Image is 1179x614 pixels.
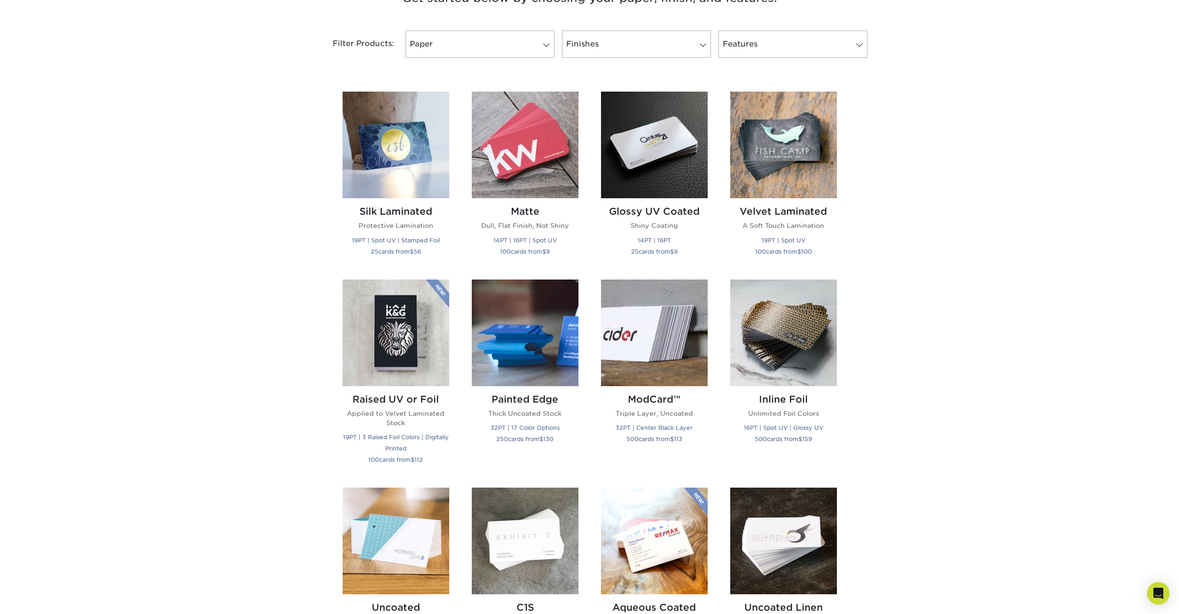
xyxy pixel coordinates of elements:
h2: Painted Edge [472,394,578,405]
span: 100 [500,248,511,255]
span: 159 [802,435,812,443]
span: $ [410,248,414,255]
h2: Raised UV or Foil [343,394,449,405]
small: 19PT | 3 Raised Foil Colors | Digitally Printed [343,434,449,452]
img: Silk Laminated Business Cards [343,92,449,198]
span: 500 [755,435,767,443]
small: cards from [496,435,554,443]
img: C1S Business Cards [472,488,578,594]
a: Silk Laminated Business Cards Silk Laminated Protective Lamination 19PT | Spot UV | Stamped Foil ... [343,92,449,268]
small: 19PT | Spot UV [762,237,805,244]
a: Raised UV or Foil Business Cards Raised UV or Foil Applied to Velvet Laminated Stock 19PT | 3 Rai... [343,280,449,477]
h2: Inline Foil [730,394,837,405]
span: 130 [543,435,554,443]
p: Triple Layer, Uncoated [601,409,708,418]
img: Painted Edge Business Cards [472,280,578,386]
span: $ [411,456,414,463]
img: New Product [426,280,449,308]
p: Unlimited Foil Colors [730,409,837,418]
h2: C1S [472,602,578,613]
small: 32PT | 17 Color Options [491,424,560,431]
span: $ [670,435,674,443]
div: Filter Products: [308,31,402,58]
a: Glossy UV Coated Business Cards Glossy UV Coated Shiny Coating 14PT | 16PT 25cards from$9 [601,92,708,268]
a: Finishes [562,31,711,58]
span: 500 [626,435,639,443]
img: New Product [684,488,708,516]
img: Inline Foil Business Cards [730,280,837,386]
h2: Glossy UV Coated [601,206,708,217]
small: cards from [500,248,550,255]
h2: Matte [472,206,578,217]
h2: ModCard™ [601,394,708,405]
a: Inline Foil Business Cards Inline Foil Unlimited Foil Colors 16PT | Spot UV | Glossy UV 500cards ... [730,280,837,477]
span: $ [797,248,801,255]
span: 9 [546,248,550,255]
p: Dull, Flat Finish, Not Shiny [472,221,578,230]
span: 25 [371,248,378,255]
a: Features [718,31,867,58]
img: ModCard™ Business Cards [601,280,708,386]
img: Matte Business Cards [472,92,578,198]
img: Raised UV or Foil Business Cards [343,280,449,386]
small: cards from [626,435,682,443]
span: 9 [674,248,678,255]
small: 19PT | Spot UV | Stamped Foil [352,237,440,244]
img: Glossy UV Coated Business Cards [601,92,708,198]
h2: Uncoated [343,602,449,613]
span: 100 [368,456,379,463]
small: 14PT | 16PT | Spot UV [493,237,557,244]
img: Uncoated Linen Business Cards [730,488,837,594]
a: ModCard™ Business Cards ModCard™ Triple Layer, Uncoated 32PT | Center Black Layer 500cards from$113 [601,280,708,477]
img: Aqueous Coated Business Cards [601,488,708,594]
span: $ [670,248,674,255]
span: $ [798,435,802,443]
span: 25 [631,248,639,255]
div: Open Intercom Messenger [1147,582,1170,605]
span: $ [542,248,546,255]
a: Paper [406,31,554,58]
h2: Uncoated Linen [730,602,837,613]
small: cards from [368,456,423,463]
a: Velvet Laminated Business Cards Velvet Laminated A Soft Touch Lamination 19PT | Spot UV 100cards ... [730,92,837,268]
p: Shiny Coating [601,221,708,230]
small: cards from [631,248,678,255]
small: 16PT | Spot UV | Glossy UV [744,424,823,431]
span: 112 [414,456,423,463]
span: 113 [674,435,682,443]
small: cards from [755,435,812,443]
p: A Soft Touch Lamination [730,221,837,230]
small: 32PT | Center Black Layer [616,424,693,431]
span: 56 [414,248,421,255]
small: cards from [371,248,421,255]
p: Applied to Velvet Laminated Stock [343,409,449,428]
small: cards from [755,248,812,255]
small: 14PT | 16PT [638,237,671,244]
p: Thick Uncoated Stock [472,409,578,418]
a: Matte Business Cards Matte Dull, Flat Finish, Not Shiny 14PT | 16PT | Spot UV 100cards from$9 [472,92,578,268]
span: 100 [755,248,766,255]
p: Protective Lamination [343,221,449,230]
h2: Aqueous Coated [601,602,708,613]
span: 250 [496,435,508,443]
span: $ [539,435,543,443]
a: Painted Edge Business Cards Painted Edge Thick Uncoated Stock 32PT | 17 Color Options 250cards fr... [472,280,578,477]
img: Velvet Laminated Business Cards [730,92,837,198]
img: Uncoated Business Cards [343,488,449,594]
span: 100 [801,248,812,255]
h2: Silk Laminated [343,206,449,217]
h2: Velvet Laminated [730,206,837,217]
